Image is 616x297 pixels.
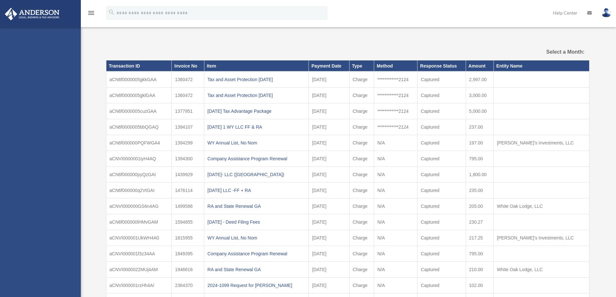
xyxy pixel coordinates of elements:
td: 1815955 [172,230,204,246]
td: [DATE] [309,262,349,278]
td: aCNVI000001f3z34AA [106,246,172,262]
th: Payment Date [309,60,349,71]
td: Captured [417,230,466,246]
div: WY Annual List, No Nom [208,233,306,242]
td: aCNVI000001UkWH4A0 [106,230,172,246]
td: 197.00 [466,135,493,151]
td: aCN6f0000005gklGAA [106,88,172,103]
td: aCN6f000000PQFWGA4 [106,135,172,151]
div: RA and State Renewal GA [208,202,306,211]
td: N/A [374,198,417,214]
td: White Oak Lodge, LLC [493,198,589,214]
td: 1360472 [172,71,204,88]
td: 1476114 [172,183,204,198]
td: Captured [417,262,466,278]
td: Charge [349,214,374,230]
td: Captured [417,183,466,198]
div: [DATE] - Deed Filing Fees [208,217,306,227]
div: [DATE] 1 WY LLC FF & RA [208,122,306,132]
td: N/A [374,278,417,293]
td: 1849395 [172,246,204,262]
td: N/A [374,135,417,151]
td: aCN6f000000lHMvGAM [106,214,172,230]
td: 217.25 [466,230,493,246]
i: menu [87,9,95,17]
td: Captured [417,103,466,119]
td: 2,997.00 [466,71,493,88]
td: aCNVI000001rzHh4AI [106,278,172,293]
td: Captured [417,167,466,183]
td: [DATE] [309,71,349,88]
td: N/A [374,183,417,198]
th: Transaction ID [106,60,172,71]
th: Type [349,60,374,71]
td: 102.00 [466,278,493,293]
td: 3,000.00 [466,88,493,103]
td: 1394300 [172,151,204,167]
td: aCN6f000000q2VtGAI [106,183,172,198]
td: Charge [349,167,374,183]
td: Captured [417,71,466,88]
div: WY Annual List, No Nom [208,138,306,147]
td: aCN6f0000005gkkGAA [106,71,172,88]
td: [DATE] [309,214,349,230]
td: 1946616 [172,262,204,278]
th: Response Status [417,60,466,71]
td: N/A [374,262,417,278]
td: Captured [417,135,466,151]
div: [DATE]- LLC ([GEOGRAPHIC_DATA]) [208,170,306,179]
div: Company Assistance Program Renewal [208,249,306,258]
td: [DATE] [309,246,349,262]
td: N/A [374,246,417,262]
img: Anderson Advisors Platinum Portal [3,8,61,20]
td: Charge [349,119,374,135]
th: Amount [466,60,493,71]
td: [DATE] [309,183,349,198]
td: N/A [374,230,417,246]
td: aCN6f0000005cuzGAA [106,103,172,119]
td: Charge [349,278,374,293]
td: 1594855 [172,214,204,230]
th: Entity Name [493,60,589,71]
td: Captured [417,278,466,293]
th: Invoice No [172,60,204,71]
label: Select a Month: [513,48,584,57]
td: N/A [374,167,417,183]
td: aCN6f000000pyQzGAI [106,167,172,183]
td: 795.00 [466,151,493,167]
td: Charge [349,135,374,151]
div: Company Assistance Program Renewal [208,154,306,163]
td: 210.00 [466,262,493,278]
td: Charge [349,71,374,88]
td: aCNVI000000GS6n4AG [106,198,172,214]
td: 5,000.00 [466,103,493,119]
td: Charge [349,151,374,167]
div: [DATE] LLC -FF + RA [208,186,306,195]
td: [DATE] [309,278,349,293]
td: [DATE] [309,167,349,183]
td: Captured [417,119,466,135]
td: [DATE] [309,103,349,119]
td: [DATE] [309,151,349,167]
a: menu [87,11,95,17]
td: aCNVI0000001iyH4AQ [106,151,172,167]
td: 230.27 [466,214,493,230]
div: RA and State Renewal GA [208,265,306,274]
td: Charge [349,198,374,214]
td: 1360472 [172,88,204,103]
td: [DATE] [309,135,349,151]
td: aCNVI0000022MUj4AM [106,262,172,278]
i: search [108,9,115,16]
td: Captured [417,246,466,262]
td: N/A [374,151,417,167]
td: N/A [374,214,417,230]
td: 1,800.00 [466,167,493,183]
td: Captured [417,88,466,103]
td: 795.00 [466,246,493,262]
td: [DATE] [309,119,349,135]
td: 1439929 [172,167,204,183]
td: Captured [417,198,466,214]
td: Charge [349,183,374,198]
td: Captured [417,151,466,167]
div: 2024-1099 Request for [PERSON_NAME] [208,281,306,290]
